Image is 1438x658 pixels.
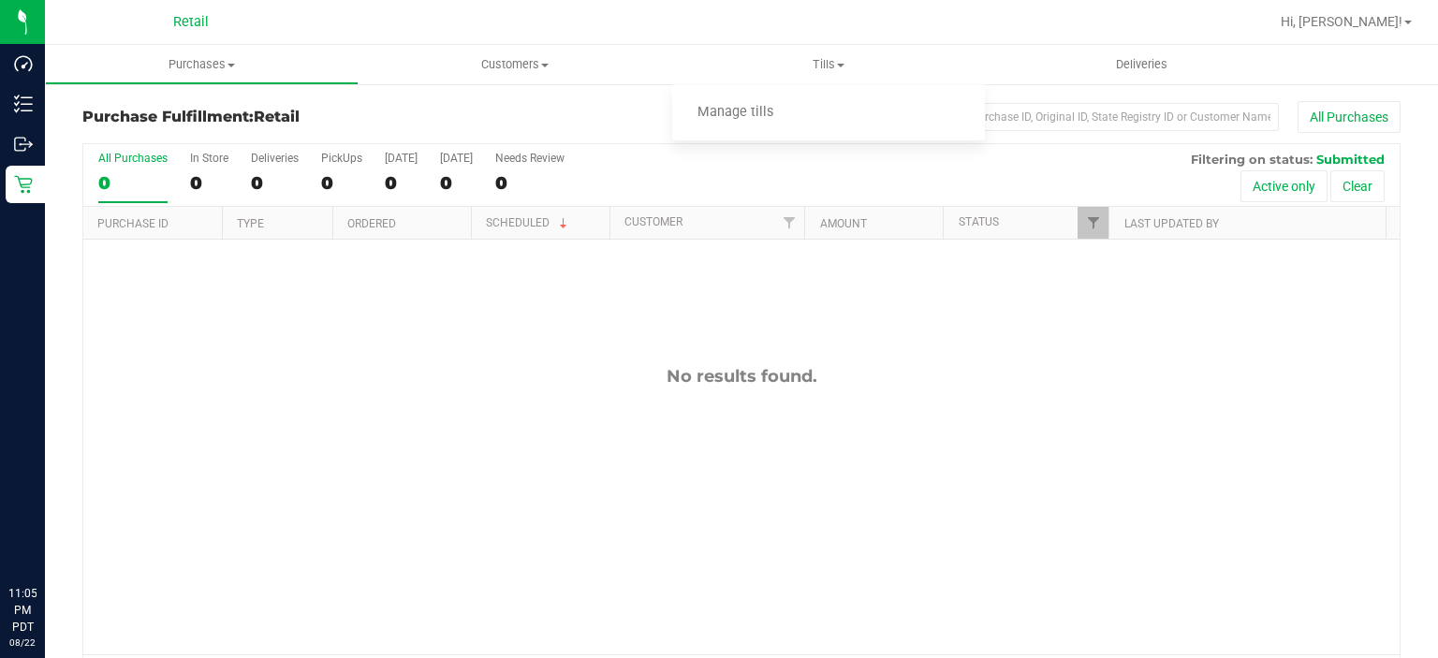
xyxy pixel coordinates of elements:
a: Amount [820,217,867,230]
div: 0 [495,172,565,194]
button: Clear [1330,170,1385,202]
a: Filter [1078,207,1108,239]
span: Retail [173,14,209,30]
inline-svg: Retail [14,175,33,194]
a: Purchases [45,45,359,84]
span: Tills [672,56,986,73]
a: Scheduled [486,216,571,229]
a: Customer [624,215,682,228]
span: Hi, [PERSON_NAME]! [1281,14,1402,29]
a: Customers [359,45,672,84]
a: Deliveries [985,45,1299,84]
a: Type [237,217,264,230]
a: Last Updated By [1124,217,1219,230]
div: All Purchases [98,152,168,165]
div: 0 [385,172,418,194]
div: Deliveries [251,152,299,165]
div: 0 [321,172,362,194]
div: No results found. [83,366,1400,387]
button: Active only [1240,170,1328,202]
div: 0 [251,172,299,194]
div: 0 [98,172,168,194]
inline-svg: Outbound [14,135,33,154]
div: Needs Review [495,152,565,165]
a: Tills Manage tills [672,45,986,84]
span: Submitted [1316,152,1385,167]
div: In Store [190,152,228,165]
button: All Purchases [1298,101,1401,133]
a: Status [959,215,999,228]
a: Ordered [347,217,396,230]
div: [DATE] [385,152,418,165]
inline-svg: Inventory [14,95,33,113]
p: 08/22 [8,636,37,650]
span: Deliveries [1091,56,1193,73]
inline-svg: Dashboard [14,54,33,73]
a: Purchase ID [97,217,169,230]
div: 0 [190,172,228,194]
div: PickUps [321,152,362,165]
a: Filter [773,207,804,239]
span: Manage tills [672,105,799,121]
div: [DATE] [440,152,473,165]
span: Filtering on status: [1191,152,1313,167]
div: 0 [440,172,473,194]
span: Purchases [46,56,358,73]
h3: Purchase Fulfillment: [82,109,521,125]
input: Search Purchase ID, Original ID, State Registry ID or Customer Name... [904,103,1279,131]
p: 11:05 PM PDT [8,585,37,636]
span: Customers [359,56,671,73]
span: Retail [254,108,300,125]
iframe: Resource center [19,508,75,564]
